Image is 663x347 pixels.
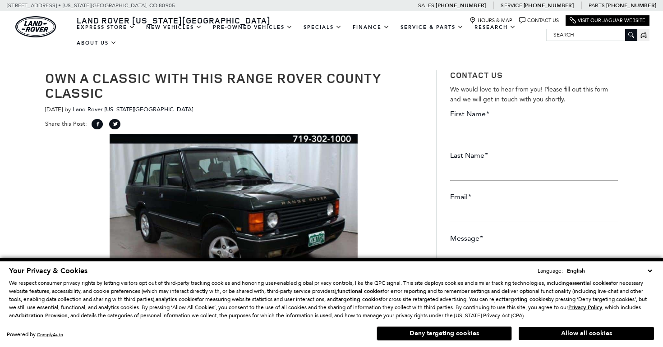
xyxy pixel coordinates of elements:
[538,268,563,274] div: Language:
[395,19,469,35] a: Service & Parts
[524,2,574,9] a: [PHONE_NUMBER]
[7,332,63,338] div: Powered by
[569,279,611,287] strong: essential cookies
[565,266,654,275] select: Language Select
[45,106,63,113] span: [DATE]
[450,151,488,160] label: Last Name
[110,134,358,299] img: 1995 Range Rover County Classic luxury SUV
[450,70,618,80] h3: Contact Us
[7,2,175,9] a: [STREET_ADDRESS] • [US_STATE][GEOGRAPHIC_DATA], CO 80905
[71,19,141,35] a: EXPRESS STORE
[547,29,637,40] input: Search
[470,17,512,24] a: Hours & Map
[298,19,347,35] a: Specials
[45,119,423,134] div: Share this Post:
[9,266,87,276] span: Your Privacy & Cookies
[337,288,382,295] strong: functional cookies
[71,15,276,26] a: Land Rover [US_STATE][GEOGRAPHIC_DATA]
[519,327,654,340] button: Allow all cookies
[436,2,486,9] a: [PHONE_NUMBER]
[141,19,207,35] a: New Vehicles
[37,332,63,338] a: ComplyAuto
[45,70,423,100] h1: Own a Classic With This Range Rover County Classic
[469,19,521,35] a: Research
[9,279,654,320] p: We respect consumer privacy rights by letting visitors opt out of third-party tracking cookies an...
[336,296,381,303] strong: targeting cookies
[450,192,471,202] label: Email
[15,16,56,37] a: land-rover
[570,17,645,24] a: Visit Our Jaguar Website
[71,19,546,51] nav: Main Navigation
[568,304,602,310] a: Privacy Policy
[519,17,559,24] a: Contact Us
[347,19,395,35] a: Finance
[71,35,122,51] a: About Us
[73,106,193,113] a: Land Rover [US_STATE][GEOGRAPHIC_DATA]
[450,233,483,243] label: Message
[156,296,197,303] strong: analytics cookies
[589,2,605,9] span: Parts
[64,106,71,113] span: by
[207,19,298,35] a: Pre-Owned Vehicles
[450,86,608,103] span: We would love to hear from you! Please fill out this form and we will get in touch with you shortly.
[568,304,602,311] u: Privacy Policy
[15,312,68,319] strong: Arbitration Provision
[501,2,522,9] span: Service
[15,16,56,37] img: Land Rover
[418,2,434,9] span: Sales
[450,109,489,119] label: First Name
[377,326,512,341] button: Deny targeting cookies
[503,296,548,303] strong: targeting cookies
[606,2,656,9] a: [PHONE_NUMBER]
[77,15,271,26] span: Land Rover [US_STATE][GEOGRAPHIC_DATA]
